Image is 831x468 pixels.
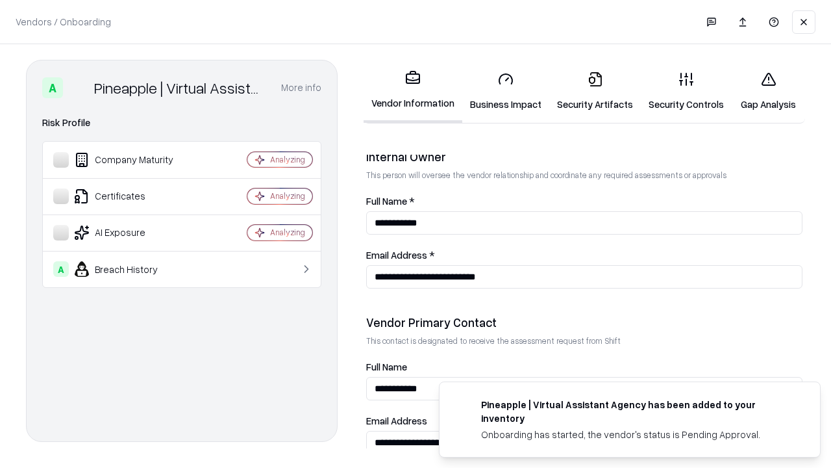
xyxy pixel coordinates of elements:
label: Full Name [366,362,802,372]
div: Analyzing [270,190,305,201]
a: Business Impact [462,61,549,122]
button: More info [281,76,321,99]
img: Pineapple | Virtual Assistant Agency [68,77,89,98]
label: Full Name * [366,196,802,206]
div: A [53,261,69,277]
div: Breach History [53,261,208,277]
p: Vendors / Onboarding [16,15,111,29]
a: Vendor Information [364,60,462,123]
label: Email Address [366,416,802,426]
a: Security Controls [641,61,732,122]
label: Email Address * [366,250,802,260]
a: Security Artifacts [549,61,641,122]
div: Pineapple | Virtual Assistant Agency has been added to your inventory [481,398,789,425]
div: Certificates [53,188,208,204]
a: Gap Analysis [732,61,805,122]
p: This contact is designated to receive the assessment request from Shift [366,335,802,346]
p: This person will oversee the vendor relationship and coordinate any required assessments or appro... [366,170,802,181]
div: Analyzing [270,154,305,165]
div: Company Maturity [53,152,208,168]
div: Vendor Primary Contact [366,315,802,330]
img: trypineapple.com [455,398,471,413]
div: Analyzing [270,227,305,238]
div: Internal Owner [366,149,802,164]
div: AI Exposure [53,225,208,240]
div: A [42,77,63,98]
div: Risk Profile [42,115,321,131]
div: Onboarding has started, the vendor's status is Pending Approval. [481,428,789,441]
div: Pineapple | Virtual Assistant Agency [94,77,266,98]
